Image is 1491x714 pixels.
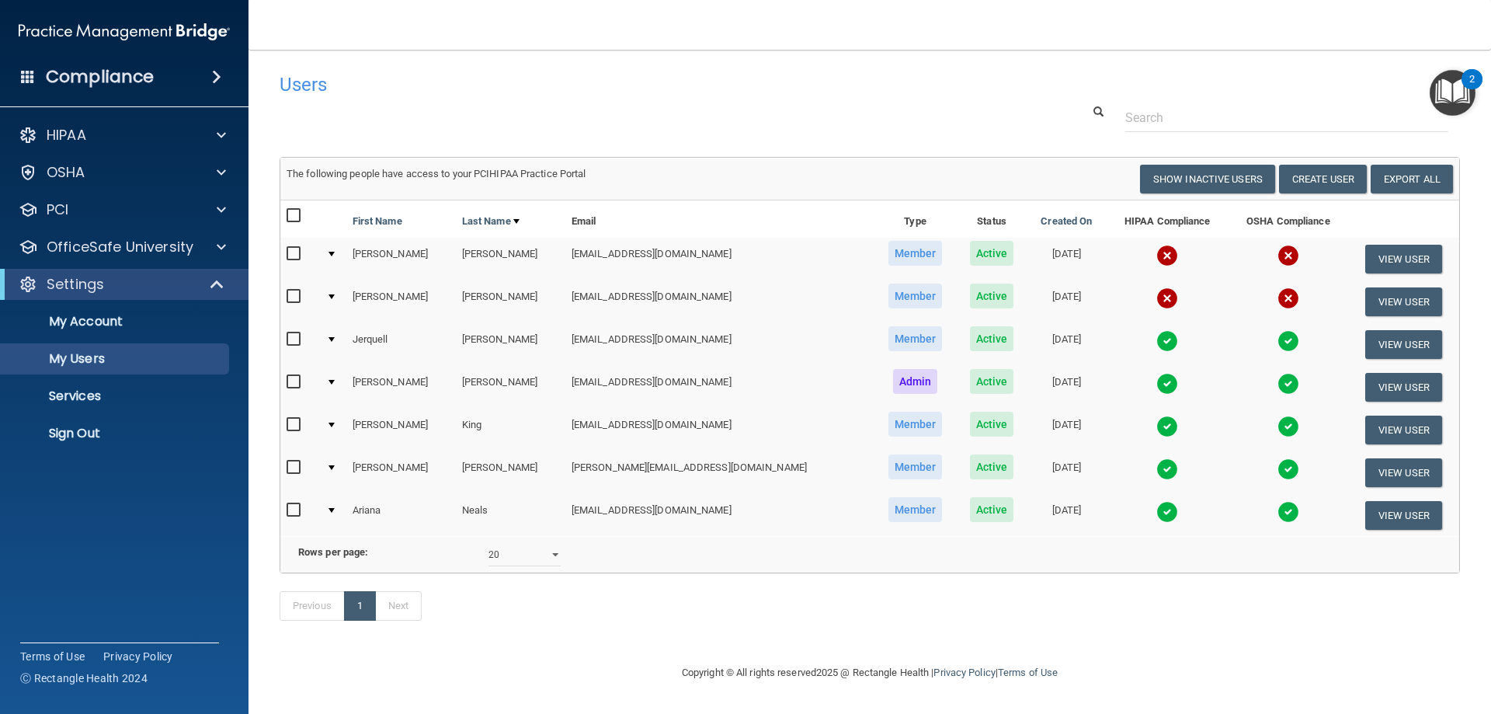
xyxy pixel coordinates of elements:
[1222,604,1472,666] iframe: Drift Widget Chat Controller
[10,314,222,329] p: My Account
[19,126,226,145] a: HIPAA
[1229,200,1348,238] th: OSHA Compliance
[456,494,565,536] td: Neals
[19,200,226,219] a: PCI
[456,238,565,280] td: [PERSON_NAME]
[346,451,456,494] td: [PERSON_NAME]
[10,426,222,441] p: Sign Out
[1277,245,1299,266] img: cross.ca9f0e7f.svg
[346,280,456,323] td: [PERSON_NAME]
[1430,70,1475,116] button: Open Resource Center, 2 new notifications
[565,238,874,280] td: [EMAIL_ADDRESS][DOMAIN_NAME]
[1027,323,1106,366] td: [DATE]
[346,494,456,536] td: Ariana
[47,238,193,256] p: OfficeSafe University
[888,497,943,522] span: Member
[456,409,565,451] td: King
[565,323,874,366] td: [EMAIL_ADDRESS][DOMAIN_NAME]
[47,275,104,294] p: Settings
[970,369,1014,394] span: Active
[1277,330,1299,352] img: tick.e7d51cea.svg
[1469,79,1475,99] div: 2
[346,323,456,366] td: Jerquell
[565,280,874,323] td: [EMAIL_ADDRESS][DOMAIN_NAME]
[1365,458,1442,487] button: View User
[888,412,943,437] span: Member
[1365,330,1442,359] button: View User
[46,66,154,88] h4: Compliance
[47,200,68,219] p: PCI
[103,649,173,664] a: Privacy Policy
[1140,165,1275,193] button: Show Inactive Users
[287,168,586,179] span: The following people have access to your PCIHIPAA Practice Portal
[1156,458,1178,480] img: tick.e7d51cea.svg
[565,200,874,238] th: Email
[1027,366,1106,409] td: [DATE]
[1156,245,1178,266] img: cross.ca9f0e7f.svg
[565,451,874,494] td: [PERSON_NAME][EMAIL_ADDRESS][DOMAIN_NAME]
[1277,458,1299,480] img: tick.e7d51cea.svg
[1027,280,1106,323] td: [DATE]
[1027,238,1106,280] td: [DATE]
[970,455,1014,479] span: Active
[280,591,345,621] a: Previous
[346,409,456,451] td: [PERSON_NAME]
[10,351,222,367] p: My Users
[888,455,943,479] span: Member
[874,200,957,238] th: Type
[1156,416,1178,437] img: tick.e7d51cea.svg
[280,75,958,95] h4: Users
[970,241,1014,266] span: Active
[1027,409,1106,451] td: [DATE]
[565,366,874,409] td: [EMAIL_ADDRESS][DOMAIN_NAME]
[1277,416,1299,437] img: tick.e7d51cea.svg
[970,284,1014,308] span: Active
[19,16,230,47] img: PMB logo
[344,591,376,621] a: 1
[1277,287,1299,309] img: cross.ca9f0e7f.svg
[20,649,85,664] a: Terms of Use
[19,275,225,294] a: Settings
[1125,103,1448,132] input: Search
[957,200,1027,238] th: Status
[353,212,402,231] a: First Name
[888,326,943,351] span: Member
[970,497,1014,522] span: Active
[1106,200,1229,238] th: HIPAA Compliance
[10,388,222,404] p: Services
[1365,245,1442,273] button: View User
[456,366,565,409] td: [PERSON_NAME]
[47,163,85,182] p: OSHA
[20,670,148,686] span: Ⓒ Rectangle Health 2024
[1279,165,1367,193] button: Create User
[1365,416,1442,444] button: View User
[1371,165,1453,193] a: Export All
[888,241,943,266] span: Member
[888,284,943,308] span: Member
[456,323,565,366] td: [PERSON_NAME]
[933,667,995,678] a: Privacy Policy
[346,366,456,409] td: [PERSON_NAME]
[1027,494,1106,536] td: [DATE]
[1156,373,1178,395] img: tick.e7d51cea.svg
[1365,287,1442,316] button: View User
[1041,212,1092,231] a: Created On
[998,667,1058,678] a: Terms of Use
[456,451,565,494] td: [PERSON_NAME]
[1365,501,1442,530] button: View User
[1365,373,1442,402] button: View User
[1156,287,1178,309] img: cross.ca9f0e7f.svg
[346,238,456,280] td: [PERSON_NAME]
[47,126,86,145] p: HIPAA
[1277,373,1299,395] img: tick.e7d51cea.svg
[1156,501,1178,523] img: tick.e7d51cea.svg
[970,412,1014,437] span: Active
[462,212,520,231] a: Last Name
[586,648,1153,698] div: Copyright © All rights reserved 2025 @ Rectangle Health | |
[565,494,874,536] td: [EMAIL_ADDRESS][DOMAIN_NAME]
[970,326,1014,351] span: Active
[1277,501,1299,523] img: tick.e7d51cea.svg
[565,409,874,451] td: [EMAIL_ADDRESS][DOMAIN_NAME]
[1027,451,1106,494] td: [DATE]
[456,280,565,323] td: [PERSON_NAME]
